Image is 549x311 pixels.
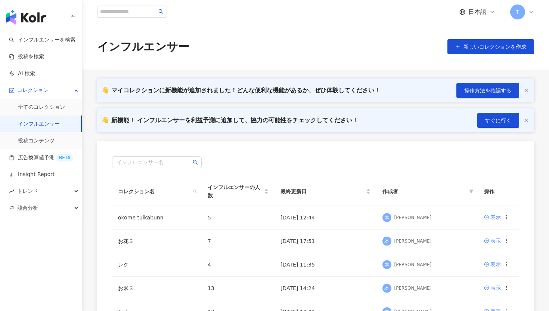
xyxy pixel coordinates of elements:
[484,284,501,292] a: 表示
[456,83,519,98] button: 操作方法を確認する
[468,8,486,16] span: 日本語
[9,154,73,161] a: 広告換算値予測BETA
[274,177,376,206] th: 最終更新日
[463,44,526,50] span: 新しいコレクションを作成
[478,177,519,206] th: 操作
[118,238,134,244] a: お花３
[208,215,211,221] span: 5
[118,215,164,221] a: okome tuikabunn
[102,116,358,124] div: 👋 新機能！ インフルエンサーを利益予測に追加して、協力の可能性をチェックしてください！
[274,253,376,277] td: [DATE] 11:35
[208,262,211,268] span: 4
[382,187,466,195] span: 作成者
[484,237,501,245] a: 表示
[158,9,164,14] span: search
[484,213,501,221] a: 表示
[102,86,380,95] div: 👋 マイコレクションに新機能が追加されました！どんな便利な機能があるか、ぜひ体験してください！
[97,39,189,55] div: インフルエンサー
[18,104,65,111] a: 全てのコレクション
[118,262,128,268] a: レク
[394,238,432,244] div: [PERSON_NAME]
[9,36,75,44] a: searchインフルエンサーを検索
[202,177,274,206] th: インフルエンサーの人数
[490,284,501,292] div: 表示
[516,8,519,16] span: T
[394,215,432,221] div: [PERSON_NAME]
[274,277,376,300] td: [DATE] 14:24
[9,53,44,61] a: 投稿を検索
[485,117,511,123] span: すぐに行く
[9,189,14,194] span: rise
[468,186,475,197] span: filter
[118,187,190,195] span: コレクション名
[17,200,38,216] span: 競合分析
[9,70,35,77] a: AI 検索
[9,171,55,178] a: Insight Report
[384,237,390,245] span: 本
[193,189,197,194] span: search
[384,213,390,222] span: 本
[208,183,263,200] span: インフルエンサーの人数
[384,284,390,292] span: 本
[484,260,501,268] a: 表示
[118,285,134,291] a: お米３
[469,189,474,194] span: filter
[208,238,211,244] span: 7
[490,260,501,268] div: 表示
[394,285,432,292] div: [PERSON_NAME]
[490,213,501,221] div: 表示
[447,39,534,54] button: 新しいコレクションを作成
[477,113,519,128] button: すぐに行く
[280,187,365,195] span: 最終更新日
[208,285,214,291] span: 13
[17,82,49,99] span: コレクション
[18,120,60,128] a: インフルエンサー
[191,186,199,197] span: search
[464,87,511,93] span: 操作方法を確認する
[193,160,198,165] span: search
[384,261,390,269] span: 本
[6,10,46,25] img: logo
[394,262,432,268] div: [PERSON_NAME]
[490,237,501,245] div: 表示
[274,230,376,253] td: [DATE] 17:51
[17,183,38,200] span: トレンド
[18,137,55,145] a: 投稿コンテンツ
[274,206,376,230] td: [DATE] 12:44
